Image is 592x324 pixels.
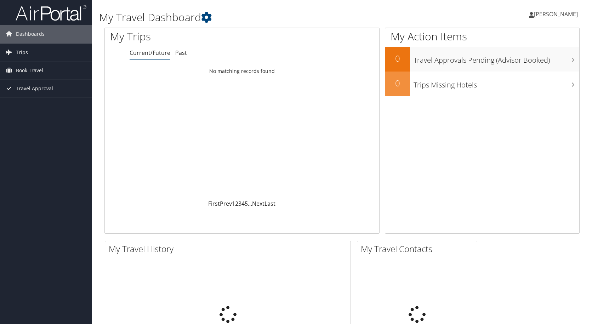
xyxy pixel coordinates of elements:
a: 4 [241,200,245,208]
a: Next [252,200,264,208]
h2: My Travel History [109,243,351,255]
img: airportal-logo.png [16,5,86,21]
h2: 0 [385,52,410,64]
a: 5 [245,200,248,208]
h3: Travel Approvals Pending (Advisor Booked) [414,52,579,65]
a: Current/Future [130,49,170,57]
h2: 0 [385,77,410,89]
a: 1 [232,200,235,208]
span: Trips [16,44,28,61]
a: 0Trips Missing Hotels [385,72,579,96]
a: 3 [238,200,241,208]
a: Prev [220,200,232,208]
h1: My Travel Dashboard [99,10,423,25]
a: 0Travel Approvals Pending (Advisor Booked) [385,47,579,72]
span: Travel Approval [16,80,53,97]
h2: My Travel Contacts [361,243,477,255]
span: … [248,200,252,208]
a: [PERSON_NAME] [529,4,585,25]
a: Last [264,200,275,208]
h3: Trips Missing Hotels [414,76,579,90]
a: First [208,200,220,208]
a: 2 [235,200,238,208]
span: Dashboards [16,25,45,43]
h1: My Action Items [385,29,579,44]
td: No matching records found [105,65,379,78]
span: [PERSON_NAME] [534,10,578,18]
a: Past [175,49,187,57]
span: Book Travel [16,62,43,79]
h1: My Trips [110,29,260,44]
